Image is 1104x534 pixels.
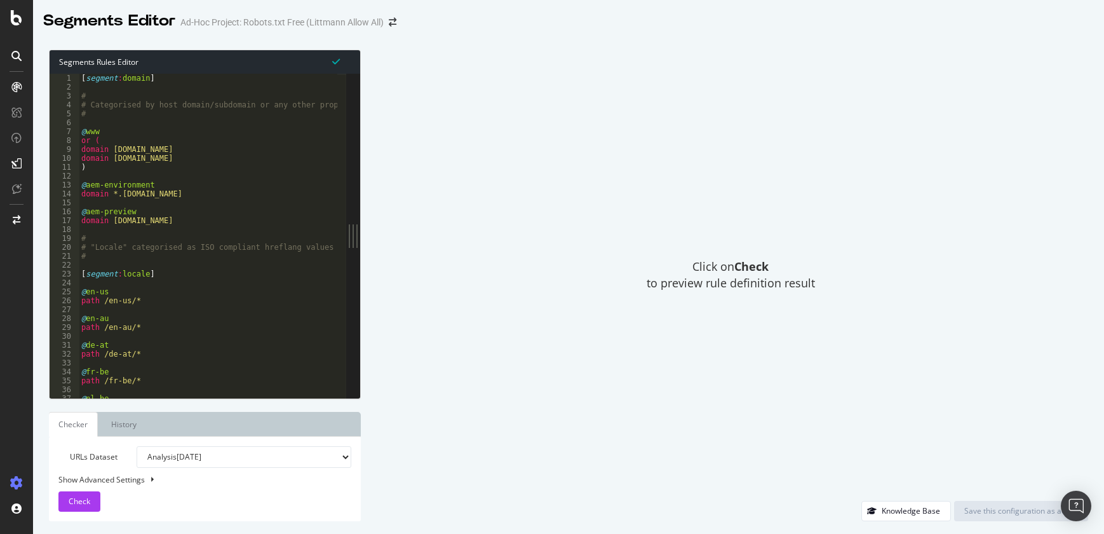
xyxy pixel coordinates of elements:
div: 28 [50,314,79,323]
div: 31 [50,341,79,350]
div: 8 [50,136,79,145]
div: 12 [50,172,79,181]
div: 33 [50,359,79,367]
div: 16 [50,207,79,216]
a: History [101,412,147,437]
div: 10 [50,154,79,163]
button: Check [58,491,100,512]
div: 14 [50,189,79,198]
div: 34 [50,367,79,376]
button: Knowledge Base [861,501,951,521]
div: 23 [50,270,79,278]
div: 24 [50,278,79,287]
label: URLs Dataset [49,446,127,468]
div: 4 [50,100,79,109]
div: 37 [50,394,79,403]
span: Syntax is valid [332,55,340,67]
div: 15 [50,198,79,207]
a: Knowledge Base [861,505,951,516]
a: Checker [49,412,98,437]
div: 22 [50,261,79,270]
div: 1 [50,74,79,83]
div: 32 [50,350,79,359]
div: 25 [50,287,79,296]
div: 27 [50,305,79,314]
div: Segments Rules Editor [50,50,360,74]
div: 2 [50,83,79,92]
div: 17 [50,216,79,225]
strong: Check [734,259,769,274]
div: 7 [50,127,79,136]
div: 13 [50,181,79,189]
div: Segments Editor [43,10,175,32]
div: arrow-right-arrow-left [389,18,396,27]
button: Save this configuration as active [954,501,1088,521]
div: 36 [50,385,79,394]
div: 35 [50,376,79,385]
div: 18 [50,225,79,234]
div: 5 [50,109,79,118]
div: 9 [50,145,79,154]
div: 19 [50,234,79,243]
div: 20 [50,243,79,252]
div: Save this configuration as active [964,505,1078,516]
div: 11 [50,163,79,172]
div: 3 [50,92,79,100]
div: Open Intercom Messenger [1061,491,1091,521]
div: Ad-Hoc Project: Robots.txt Free (Littmann Allow All) [180,16,384,29]
span: Click on to preview rule definition result [647,259,815,291]
div: 26 [50,296,79,305]
div: 29 [50,323,79,332]
div: 30 [50,332,79,341]
div: 6 [50,118,79,127]
span: Check [69,496,90,507]
div: Show Advanced Settings [49,474,342,485]
div: 21 [50,252,79,261]
div: Knowledge Base [882,505,940,516]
